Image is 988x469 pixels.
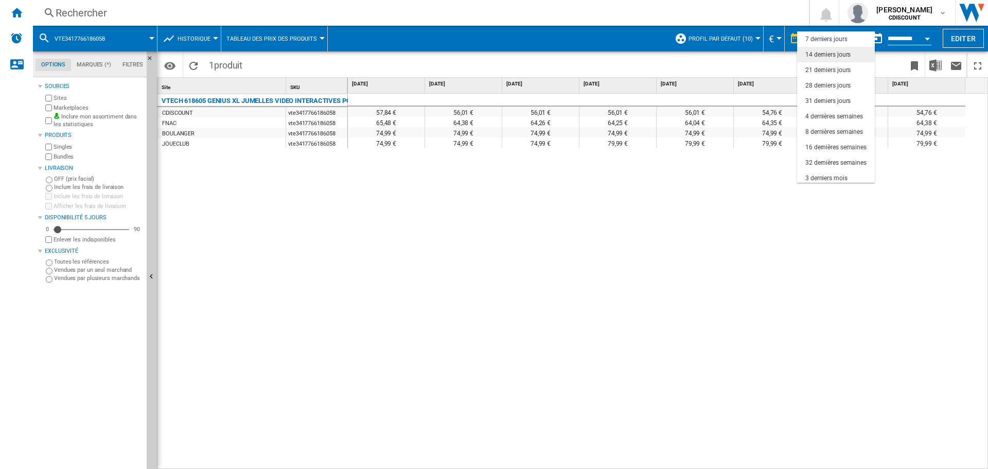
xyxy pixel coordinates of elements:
div: 3 derniers mois [805,174,848,183]
div: 21 derniers jours [805,66,851,75]
div: 14 derniers jours [805,50,851,59]
div: 32 dernières semaines [805,159,867,167]
div: 7 derniers jours [805,35,847,44]
div: 28 derniers jours [805,81,851,90]
div: 8 dernières semaines [805,128,863,136]
div: 31 derniers jours [805,97,851,106]
div: 16 dernières semaines [805,143,867,152]
div: 4 dernières semaines [805,112,863,121]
